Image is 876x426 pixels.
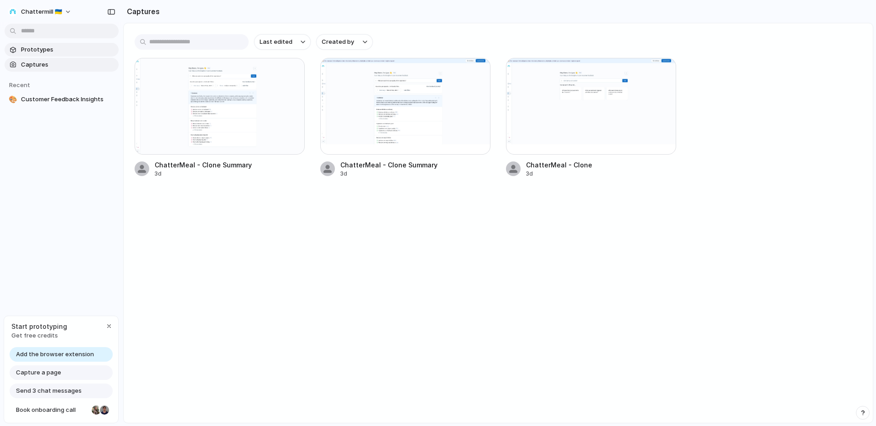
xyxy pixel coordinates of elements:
a: Book onboarding call [10,403,113,417]
h2: Captures [123,6,160,17]
span: Start prototyping [11,322,67,331]
div: 3d [155,170,252,178]
span: Add the browser extension [16,350,94,359]
div: ChatterMeal - Clone [526,160,592,170]
button: Last edited [254,34,311,50]
span: Get free credits [11,331,67,340]
span: Capture a page [16,368,61,377]
div: Christian Iacullo [99,405,110,416]
div: 🎨 [8,95,17,104]
div: ChatterMeal - Clone Summary [340,160,438,170]
button: Created by [316,34,373,50]
span: Created by [322,37,354,47]
a: 🎨Customer Feedback Insights [5,93,119,106]
span: Customer Feedback Insights [21,95,115,104]
span: Last edited [260,37,292,47]
span: Prototypes [21,45,115,54]
div: 3d [526,170,592,178]
div: 3d [340,170,438,178]
span: Recent [9,81,30,88]
span: Captures [21,60,115,69]
span: Book onboarding call [16,405,88,415]
a: Captures [5,58,119,72]
div: Nicole Kubica [91,405,102,416]
span: Send 3 chat messages [16,386,82,395]
button: Chattermill 🇺🇦 [5,5,76,19]
span: Chattermill 🇺🇦 [21,7,62,16]
a: Prototypes [5,43,119,57]
div: ChatterMeal - Clone Summary [155,160,252,170]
